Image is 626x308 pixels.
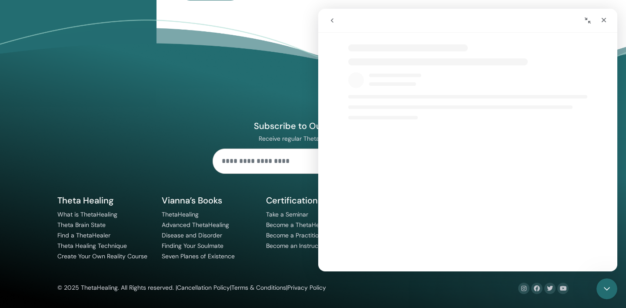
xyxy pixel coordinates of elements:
a: Theta Brain State [57,221,106,229]
a: Become an Instructor [266,242,326,250]
a: What is ThetaHealing [57,210,117,218]
iframe: Intercom live chat [318,9,617,271]
h5: Certifications [266,195,360,206]
a: Privacy Policy [287,284,326,291]
a: ThetaHealing [162,210,199,218]
iframe: Intercom live chat [596,278,617,299]
a: Disease and Disorder [162,231,222,239]
a: Take a Seminar [266,210,308,218]
a: Finding Your Soulmate [162,242,223,250]
h4: Subscribe to Our Newsletter [213,120,413,132]
a: Find a ThetaHealer [57,231,110,239]
a: Seven Planes of Existence [162,252,235,260]
a: Become a ThetaHealer [266,221,330,229]
a: Theta Healing Technique [57,242,127,250]
a: Terms & Conditions [231,284,286,291]
a: Create Your Own Reality Course [57,252,147,260]
a: Become a Practitioner [266,231,328,239]
a: Advanced ThetaHealing [162,221,229,229]
div: © 2025 ThetaHealing. All Rights reserved. | | | [57,283,326,293]
h5: Vianna’s Books [162,195,256,206]
p: Receive regular ThetaHealing updates! [213,135,413,142]
a: Cancellation Policy [177,284,230,291]
h5: Theta Healing [57,195,151,206]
